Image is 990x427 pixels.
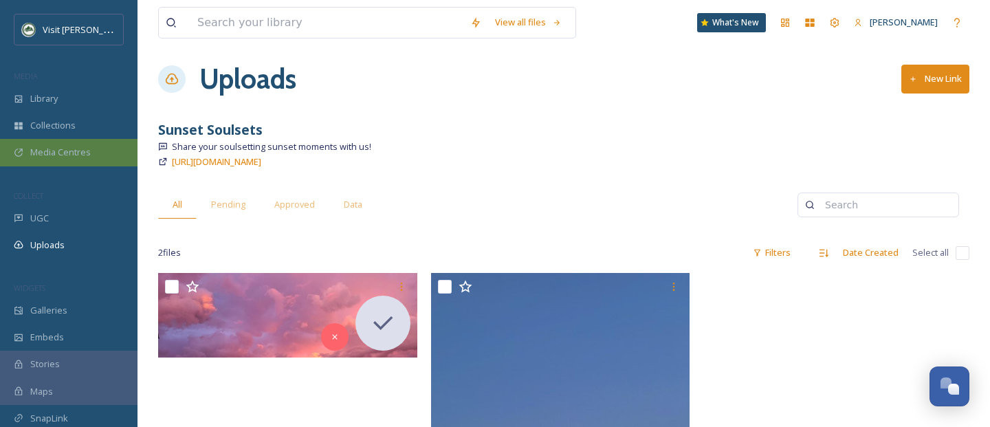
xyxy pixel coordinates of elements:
span: Pending [211,198,245,211]
span: [URL][DOMAIN_NAME] [172,155,261,168]
span: UGC [30,212,49,225]
span: Stories [30,358,60,371]
strong: Sunset Soulsets [158,120,263,139]
button: New Link [901,65,969,93]
span: Galleries [30,304,67,317]
span: SnapLink [30,412,68,425]
span: Share your soulsetting sunset moments with us! [172,140,371,153]
a: View all files [488,9,569,36]
div: Date Created [836,239,905,266]
span: COLLECT [14,190,43,201]
span: Uploads [30,239,65,252]
img: Unknown.png [22,23,36,36]
span: Approved [274,198,315,211]
span: MEDIA [14,71,38,81]
a: [URL][DOMAIN_NAME] [172,153,261,170]
input: Search [818,191,951,219]
span: [PERSON_NAME] [870,16,938,28]
span: Visit [PERSON_NAME] [43,23,130,36]
span: WIDGETS [14,283,45,293]
span: Select all [912,246,949,259]
span: Maps [30,385,53,398]
a: [PERSON_NAME] [847,9,945,36]
input: Search your library [190,8,463,38]
img: ext_1740975746.602921_tnreed5091@gmail.com-inbound1648022169261413992.jpg [158,273,417,357]
a: Uploads [199,58,296,100]
a: What's New [697,13,766,32]
div: Filters [746,239,797,266]
span: 2 file s [158,246,181,259]
span: All [173,198,182,211]
span: Media Centres [30,146,91,159]
span: Data [344,198,362,211]
span: Collections [30,119,76,132]
button: Open Chat [929,366,969,406]
span: Embeds [30,331,64,344]
span: Library [30,92,58,105]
